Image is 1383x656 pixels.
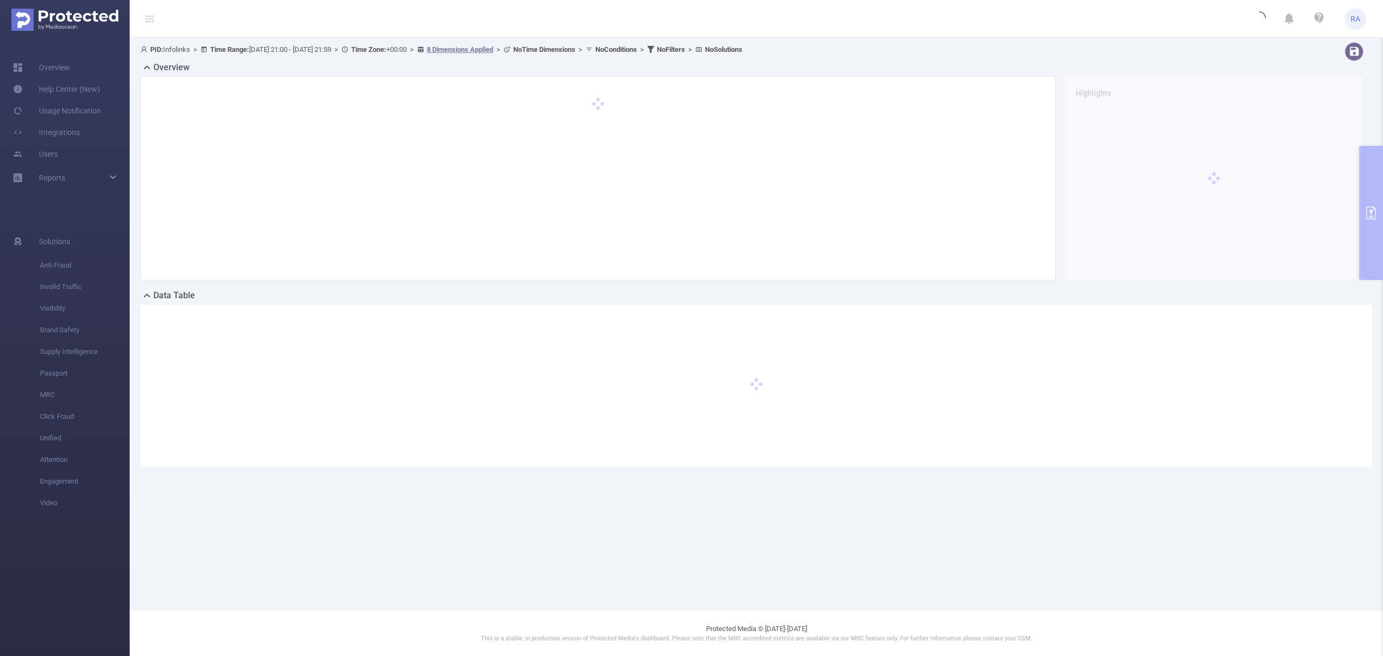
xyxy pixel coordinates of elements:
[1351,8,1360,30] span: RA
[40,319,130,341] span: Brand Safety
[190,45,200,53] span: >
[13,57,70,78] a: Overview
[40,471,130,492] span: Engagement
[40,363,130,384] span: Passport
[595,45,637,53] b: No Conditions
[407,45,417,53] span: >
[140,45,742,53] span: Infolinks [DATE] 21:00 - [DATE] 21:59 +00:00
[493,45,503,53] span: >
[40,341,130,363] span: Supply Intelligence
[513,45,575,53] b: No Time Dimensions
[40,449,130,471] span: Attention
[40,427,130,449] span: Unified
[150,45,163,53] b: PID:
[1253,11,1266,26] i: icon: loading
[40,276,130,298] span: Invalid Traffic
[39,231,70,252] span: Solutions
[40,492,130,514] span: Video
[331,45,341,53] span: >
[657,45,685,53] b: No Filters
[130,610,1383,656] footer: Protected Media © [DATE]-[DATE]
[13,143,58,165] a: Users
[40,298,130,319] span: Visibility
[685,45,695,53] span: >
[39,167,65,189] a: Reports
[153,61,190,74] h2: Overview
[140,46,150,53] i: icon: user
[13,122,80,143] a: Integrations
[39,173,65,182] span: Reports
[153,289,195,302] h2: Data Table
[210,45,249,53] b: Time Range:
[705,45,742,53] b: No Solutions
[40,255,130,276] span: Anti-Fraud
[13,78,100,100] a: Help Center (New)
[351,45,386,53] b: Time Zone:
[13,100,101,122] a: Usage Notification
[40,406,130,427] span: Click Fraud
[575,45,586,53] span: >
[157,634,1356,644] p: This is a stable, in production version of Protected Media's dashboard. Please note that the MRC ...
[40,384,130,406] span: MRC
[427,45,493,53] u: 8 Dimensions Applied
[11,9,118,31] img: Protected Media
[637,45,647,53] span: >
